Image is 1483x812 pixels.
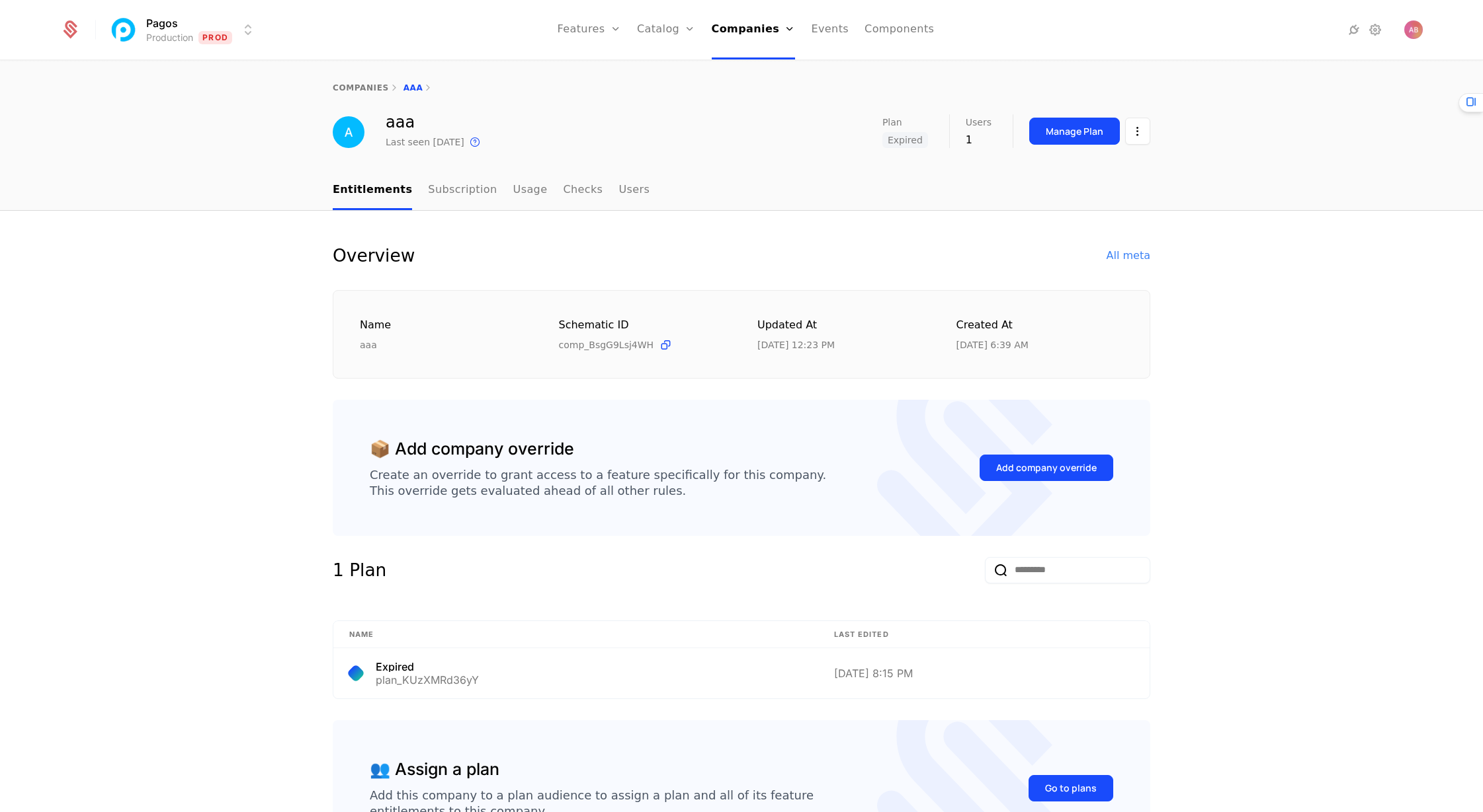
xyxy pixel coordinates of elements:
[513,171,548,210] a: Usage
[360,338,527,351] div: aaa
[376,675,479,685] div: plan_KUzXMRd36yY
[333,83,389,92] a: companies
[1046,125,1103,138] div: Manage Plan
[386,135,464,149] div: Last seen [DATE]
[966,132,992,148] div: 1
[198,31,232,44] span: Prod
[333,242,415,269] div: Overview
[757,317,925,334] div: Updated at
[376,661,479,672] div: Expired
[428,171,497,210] a: Subscription
[333,557,386,583] div: 1 Plan
[818,621,1150,649] th: Last edited
[1346,22,1362,38] a: Integrations
[1367,22,1383,38] a: Settings
[360,317,527,334] div: Name
[333,171,650,210] ul: Choose Sub Page
[563,171,603,210] a: Checks
[996,461,1097,474] div: Add company override
[559,338,654,351] span: comp_BsgG9Lsj4WH
[980,455,1113,481] button: Add company override
[370,467,826,499] div: Create an override to grant access to a feature specifically for this company. This override gets...
[333,171,412,210] a: Entitlements
[1107,248,1150,264] div: All meta
[1404,20,1423,39] button: Open user button
[333,171,1150,210] nav: Main
[112,15,256,44] button: Select environment
[386,114,483,130] div: aaa
[146,31,193,44] div: Production
[108,14,140,46] img: Pagos
[618,171,650,210] a: Users
[882,132,928,148] span: Expired
[956,338,1029,351] div: 5/23/25, 6:39 AM
[882,118,902,127] span: Plan
[956,317,1124,334] div: Created at
[1404,20,1423,39] img: Andy Barker
[1029,775,1113,801] button: Go to plans
[1045,782,1097,795] div: Go to plans
[370,757,499,782] div: 👥 Assign a plan
[1125,118,1150,145] button: Select action
[146,15,178,31] span: Pagos
[966,118,992,127] span: Users
[370,437,574,462] div: 📦 Add company override
[1029,118,1120,145] button: Manage Plan
[559,317,726,333] div: Schematic ID
[757,338,835,351] div: 7/11/25, 12:23 PM
[333,116,364,148] img: aaa
[834,668,1134,679] div: [DATE] 8:15 PM
[333,621,818,649] th: Name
